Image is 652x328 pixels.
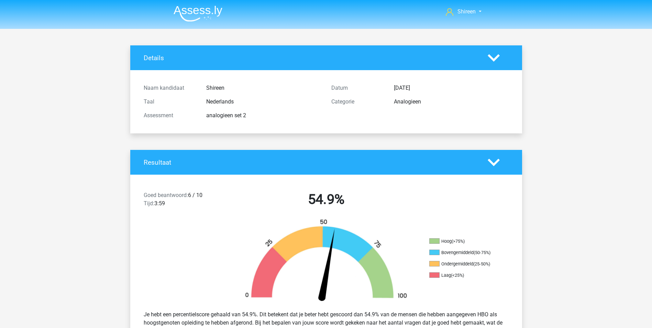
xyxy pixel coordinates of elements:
li: Laag [429,272,498,278]
h4: Resultaat [144,158,477,166]
li: Ondergemiddeld [429,261,498,267]
div: [DATE] [389,84,514,92]
div: Analogieen [389,98,514,106]
div: Naam kandidaat [139,84,201,92]
a: Shireen [443,8,484,16]
div: (<25%) [451,273,464,278]
li: Bovengemiddeld [429,250,498,256]
div: 6 / 10 3:59 [139,191,232,210]
span: Goed beantwoord: [144,192,188,198]
div: Categorie [326,98,389,106]
div: Datum [326,84,389,92]
div: Assessment [139,111,201,120]
img: 55.29014c7fce35.png [233,219,419,305]
div: Nederlands [201,98,326,106]
img: Assessly [174,6,222,22]
span: Shireen [457,8,476,15]
div: (50-75%) [474,250,490,255]
h4: Details [144,54,477,62]
li: Hoog [429,238,498,244]
div: Shireen [201,84,326,92]
div: Taal [139,98,201,106]
div: (25-50%) [473,261,490,266]
div: analogieen set 2 [201,111,326,120]
h2: 54.9% [237,191,415,208]
span: Tijd: [144,200,154,207]
div: (>75%) [452,239,465,244]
